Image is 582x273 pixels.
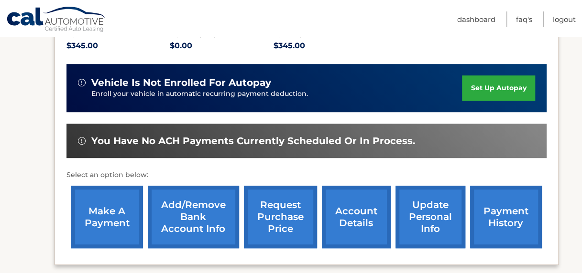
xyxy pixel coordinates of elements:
[553,11,576,27] a: Logout
[170,39,274,52] p: $0.00
[91,89,462,99] p: Enroll your vehicle in automatic recurring payment deduction.
[516,11,532,27] a: FAQ's
[66,39,170,52] p: $345.00
[78,79,86,86] img: alert-white.svg
[322,186,391,248] a: account details
[148,186,239,248] a: Add/Remove bank account info
[457,11,495,27] a: Dashboard
[470,186,542,248] a: payment history
[66,169,547,181] p: Select an option below:
[462,75,535,101] a: set up autopay
[91,77,271,89] span: vehicle is not enrolled for autopay
[395,186,465,248] a: update personal info
[78,137,86,145] img: alert-white.svg
[244,186,317,248] a: request purchase price
[274,39,377,52] p: $345.00
[91,135,415,147] span: You have no ACH payments currently scheduled or in process.
[6,6,107,34] a: Cal Automotive
[71,186,143,248] a: make a payment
